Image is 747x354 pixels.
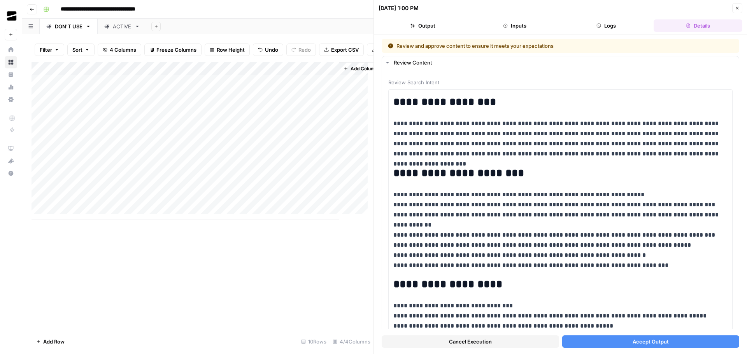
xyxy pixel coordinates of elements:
div: [DATE] 1:00 PM [379,4,419,12]
button: Accept Output [562,335,740,348]
button: Row Height [205,44,250,56]
span: Cancel Execution [449,338,492,345]
span: 4 Columns [110,46,136,54]
div: 4/4 Columns [330,335,373,348]
button: Redo [286,44,316,56]
span: Sort [72,46,82,54]
div: Review Content [394,59,734,66]
a: ACTIVE [98,19,147,34]
a: Browse [5,56,17,68]
span: Row Height [217,46,245,54]
button: Add Column [340,64,381,74]
span: Add Column [351,65,378,72]
a: DON'T USE [40,19,98,34]
a: Home [5,44,17,56]
a: Your Data [5,68,17,81]
a: Usage [5,81,17,93]
button: Sort [67,44,95,56]
button: 4 Columns [98,44,141,56]
button: Cancel Execution [382,335,559,348]
div: ACTIVE [113,23,132,30]
button: Logs [562,19,651,32]
a: Settings [5,93,17,106]
button: Export CSV [319,44,364,56]
button: Inputs [470,19,559,32]
span: Add Row [43,338,65,345]
button: Details [654,19,742,32]
a: AirOps Academy [5,142,17,155]
button: Add Row [32,335,69,348]
span: Freeze Columns [156,46,196,54]
div: DON'T USE [55,23,82,30]
span: Accept Output [633,338,669,345]
button: Undo [253,44,283,56]
div: Review and approve content to ensure it meets your expectations [388,42,644,50]
button: What's new? [5,155,17,167]
span: Redo [298,46,311,54]
span: Filter [40,46,52,54]
button: Output [379,19,467,32]
div: 10 Rows [298,335,330,348]
span: Review Search Intent [388,78,733,86]
button: Help + Support [5,167,17,180]
button: Review Content [382,56,739,69]
button: Workspace: OGM [5,6,17,26]
span: Undo [265,46,278,54]
button: Filter [35,44,64,56]
span: Export CSV [331,46,359,54]
button: Freeze Columns [144,44,202,56]
img: OGM Logo [5,9,19,23]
